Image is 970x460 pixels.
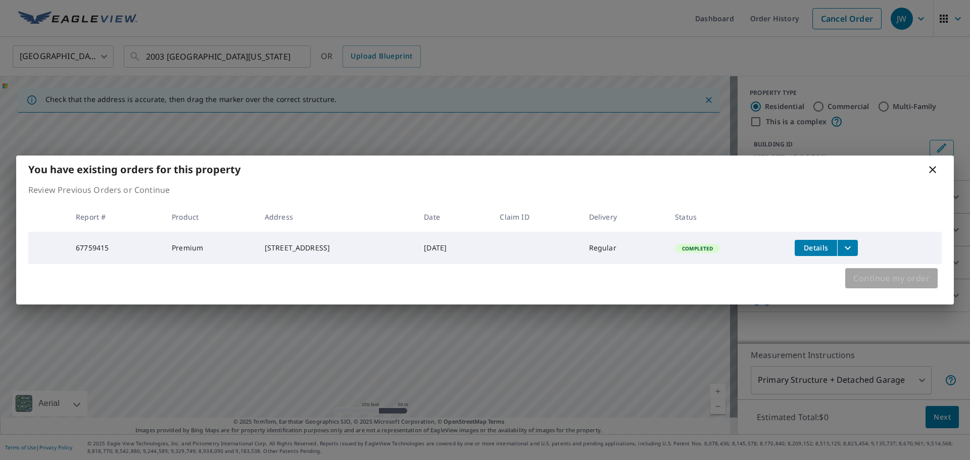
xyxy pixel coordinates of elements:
[492,202,580,232] th: Claim ID
[68,232,164,264] td: 67759415
[265,243,408,253] div: [STREET_ADDRESS]
[416,232,492,264] td: [DATE]
[257,202,416,232] th: Address
[837,240,858,256] button: filesDropdownBtn-67759415
[795,240,837,256] button: detailsBtn-67759415
[164,202,257,232] th: Product
[581,202,667,232] th: Delivery
[68,202,164,232] th: Report #
[164,232,257,264] td: Premium
[853,271,930,285] span: Continue my order
[28,163,240,176] b: You have existing orders for this property
[667,202,787,232] th: Status
[676,245,719,252] span: Completed
[801,243,831,252] span: Details
[416,202,492,232] th: Date
[28,184,942,196] p: Review Previous Orders or Continue
[581,232,667,264] td: Regular
[845,268,938,288] button: Continue my order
